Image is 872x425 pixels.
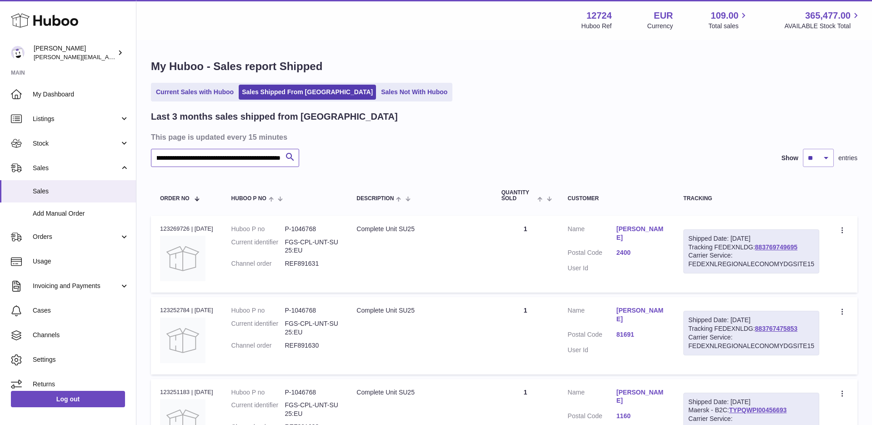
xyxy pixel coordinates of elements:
[160,306,213,314] div: 123252784 | [DATE]
[616,248,665,257] a: 2400
[755,325,797,332] a: 883767475853
[231,238,285,255] dt: Current identifier
[805,10,851,22] span: 365,477.00
[151,111,398,123] h2: Last 3 months sales shipped from [GEOGRAPHIC_DATA]
[568,225,616,244] dt: Name
[33,90,129,99] span: My Dashboard
[160,236,205,281] img: no-photo.jpg
[33,282,120,290] span: Invoicing and Payments
[160,318,205,363] img: no-photo.jpg
[151,59,857,74] h1: My Huboo - Sales report Shipped
[231,319,285,337] dt: Current identifier
[688,234,814,243] div: Shipped Date: [DATE]
[11,46,25,60] img: sebastian@ffern.co
[568,248,616,259] dt: Postal Code
[239,85,376,100] a: Sales Shipped From [GEOGRAPHIC_DATA]
[231,401,285,418] dt: Current identifier
[492,297,559,374] td: 1
[581,22,612,30] div: Huboo Ref
[285,341,338,350] dd: REF891630
[285,388,338,397] dd: P-1046768
[33,233,120,241] span: Orders
[708,22,749,30] span: Total sales
[729,406,787,414] a: TYPQWPI00456693
[784,22,861,30] span: AVAILABLE Stock Total
[688,316,814,324] div: Shipped Date: [DATE]
[568,306,616,326] dt: Name
[755,243,797,251] a: 883769749695
[151,132,855,142] h3: This page is updated every 15 minutes
[616,330,665,339] a: 81691
[784,10,861,30] a: 365,477.00 AVAILABLE Stock Total
[285,238,338,255] dd: FGS-CPL-UNT-SU25:EU
[33,380,129,389] span: Returns
[160,225,213,233] div: 123269726 | [DATE]
[33,209,129,218] span: Add Manual Order
[231,341,285,350] dt: Channel order
[356,306,483,315] div: Complete Unit SU25
[231,388,285,397] dt: Huboo P no
[33,306,129,315] span: Cases
[782,154,798,162] label: Show
[688,251,814,268] div: Carrier Service: FEDEXNLREGIONALECONOMYDGSITE15
[160,196,190,202] span: Order No
[356,388,483,397] div: Complete Unit SU25
[586,10,612,22] strong: 12724
[356,196,394,202] span: Description
[683,196,819,202] div: Tracking
[688,398,814,406] div: Shipped Date: [DATE]
[683,229,819,274] div: Tracking FEDEXNLDG:
[33,115,120,123] span: Listings
[501,190,535,202] span: Quantity Sold
[153,85,237,100] a: Current Sales with Huboo
[616,225,665,242] a: [PERSON_NAME]
[647,22,673,30] div: Currency
[568,196,665,202] div: Customer
[33,331,129,339] span: Channels
[285,319,338,337] dd: FGS-CPL-UNT-SU25:EU
[34,53,182,61] span: [PERSON_NAME][EMAIL_ADDRESS][DOMAIN_NAME]
[838,154,857,162] span: entries
[33,257,129,266] span: Usage
[33,355,129,364] span: Settings
[33,187,129,196] span: Sales
[616,412,665,420] a: 1160
[285,259,338,268] dd: REF891631
[285,225,338,233] dd: P-1046768
[378,85,451,100] a: Sales Not With Huboo
[568,412,616,423] dt: Postal Code
[356,225,483,233] div: Complete Unit SU25
[33,164,120,172] span: Sales
[616,306,665,324] a: [PERSON_NAME]
[654,10,673,22] strong: EUR
[231,225,285,233] dt: Huboo P no
[33,139,120,148] span: Stock
[708,10,749,30] a: 109.00 Total sales
[688,333,814,350] div: Carrier Service: FEDEXNLREGIONALECONOMYDGSITE15
[711,10,738,22] span: 109.00
[34,44,115,61] div: [PERSON_NAME]
[568,388,616,408] dt: Name
[231,259,285,268] dt: Channel order
[11,391,125,407] a: Log out
[568,330,616,341] dt: Postal Code
[231,306,285,315] dt: Huboo P no
[683,311,819,355] div: Tracking FEDEXNLDG:
[160,388,213,396] div: 123251183 | [DATE]
[285,306,338,315] dd: P-1046768
[568,264,616,273] dt: User Id
[568,346,616,354] dt: User Id
[616,388,665,405] a: [PERSON_NAME]
[285,401,338,418] dd: FGS-CPL-UNT-SU25:EU
[231,196,266,202] span: Huboo P no
[492,216,559,293] td: 1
